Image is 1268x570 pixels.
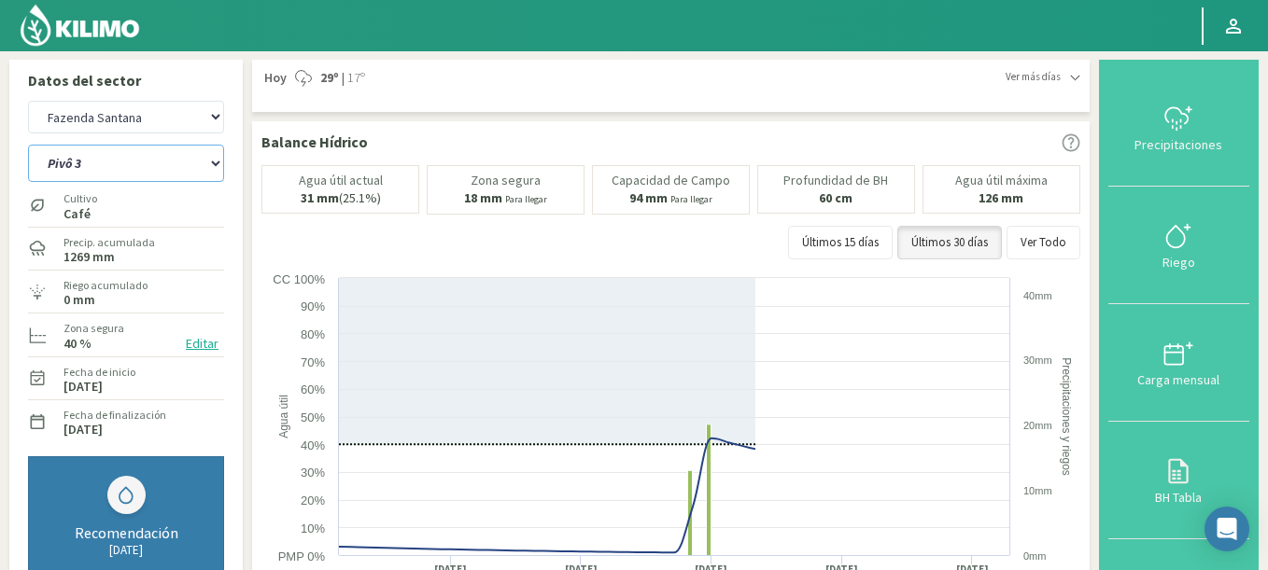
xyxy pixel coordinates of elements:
[63,208,97,220] label: Café
[63,294,95,306] label: 0 mm
[1007,226,1080,259] button: Ver Todo
[63,234,155,251] label: Precip. acumulada
[28,69,224,91] p: Datos del sector
[1060,357,1073,476] text: Precipitaciones y riegos
[261,69,287,88] span: Hoy
[301,191,381,205] p: (25.1%)
[301,438,325,452] text: 40%
[1114,491,1244,504] div: BH Tabla
[1023,550,1046,562] text: 0mm
[299,174,383,188] p: Agua útil actual
[48,523,204,542] div: Recomendación
[1108,304,1249,422] button: Carga mensual
[301,466,325,480] text: 30%
[1205,507,1249,551] div: Open Intercom Messenger
[301,189,339,206] b: 31 mm
[273,272,325,286] text: CC 100%
[63,251,115,263] label: 1269 mm
[277,395,290,438] text: Agua útil
[1006,69,1061,85] span: Ver más días
[1023,290,1052,301] text: 40mm
[63,277,148,294] label: Riego acumulado
[261,131,368,153] p: Balance Hídrico
[63,424,103,436] label: [DATE]
[301,327,325,341] text: 80%
[1023,485,1052,496] text: 10mm
[1023,420,1052,431] text: 20mm
[1114,256,1244,269] div: Riego
[1114,138,1244,151] div: Precipitaciones
[1023,355,1052,366] text: 30mm
[1108,422,1249,539] button: BH Tabla
[783,174,888,188] p: Profundidad de BH
[1108,69,1249,187] button: Precipitaciones
[63,364,135,381] label: Fecha de inicio
[63,338,92,350] label: 40 %
[670,193,712,205] small: Para llegar
[471,174,541,188] p: Zona segura
[342,69,345,88] span: |
[1114,373,1244,386] div: Carga mensual
[63,381,103,393] label: [DATE]
[301,410,325,424] text: 50%
[320,69,339,86] strong: 29º
[19,3,141,48] img: Kilimo
[301,355,325,369] text: 70%
[979,189,1023,206] b: 126 mm
[63,407,166,424] label: Fecha de finalización
[612,174,730,188] p: Capacidad de Campo
[788,226,893,259] button: Últimos 15 días
[278,549,326,563] text: PMP 0%
[301,494,325,507] text: 20%
[48,542,204,558] div: [DATE]
[897,226,1002,259] button: Últimos 30 días
[301,521,325,535] text: 10%
[1108,187,1249,304] button: Riego
[63,190,97,207] label: Cultivo
[629,189,668,206] b: 94 mm
[301,299,325,313] text: 90%
[180,333,224,355] button: Editar
[301,382,325,396] text: 60%
[955,174,1048,188] p: Agua útil máxima
[819,189,852,206] b: 60 cm
[505,193,547,205] small: Para llegar
[464,189,502,206] b: 18 mm
[63,320,124,337] label: Zona segura
[345,69,365,88] span: 17º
